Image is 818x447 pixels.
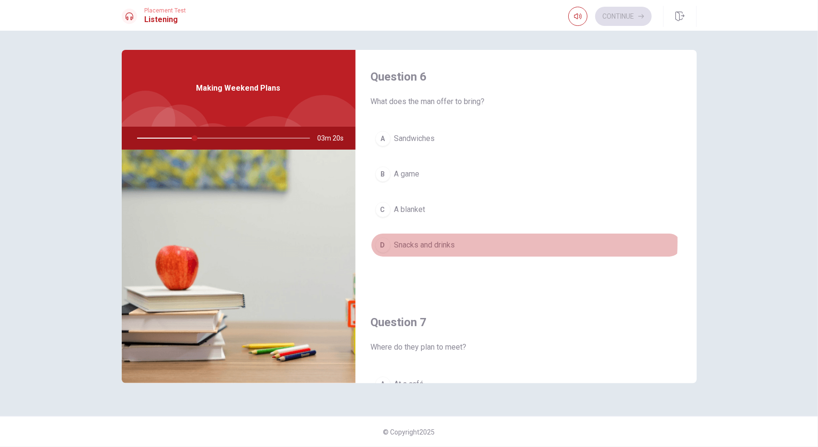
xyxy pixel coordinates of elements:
[383,428,435,436] span: © Copyright 2025
[375,237,391,253] div: D
[145,14,186,25] h1: Listening
[371,96,681,107] span: What does the man offer to bring?
[394,239,455,251] span: Snacks and drinks
[196,82,281,94] span: Making Weekend Plans
[371,69,681,84] h4: Question 6
[122,150,356,383] img: Making Weekend Plans
[371,341,681,353] span: Where do they plan to meet?
[318,127,352,150] span: 03m 20s
[371,198,681,222] button: CA blanket
[394,204,426,215] span: A blanket
[371,233,681,257] button: DSnacks and drinks
[371,162,681,186] button: BA game
[375,166,391,182] div: B
[371,315,681,330] h4: Question 7
[375,131,391,146] div: A
[375,376,391,392] div: A
[145,7,186,14] span: Placement Test
[371,127,681,151] button: ASandwiches
[394,168,420,180] span: A game
[371,372,681,396] button: AAt a café
[375,202,391,217] div: C
[394,378,424,390] span: At a café
[394,133,435,144] span: Sandwiches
